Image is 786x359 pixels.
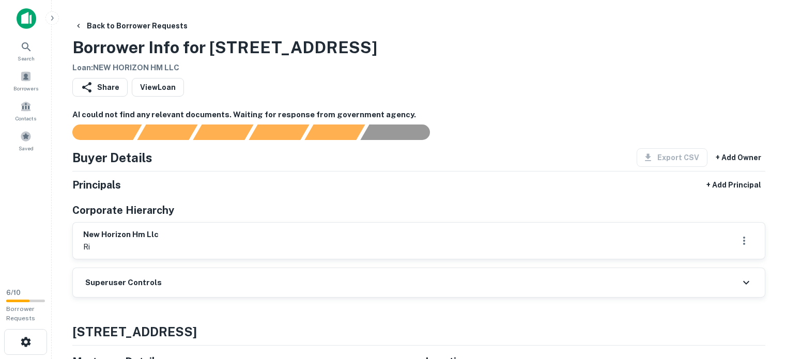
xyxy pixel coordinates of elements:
[712,148,765,167] button: + Add Owner
[3,37,49,65] a: Search
[19,144,34,152] span: Saved
[6,305,35,322] span: Borrower Requests
[85,277,162,289] h6: Superuser Controls
[72,322,765,341] h4: [STREET_ADDRESS]
[72,109,765,121] h6: AI could not find any relevant documents. Waiting for response from government agency.
[83,229,159,241] h6: new horizon hm llc
[734,276,786,326] iframe: Chat Widget
[72,35,377,60] h3: Borrower Info for [STREET_ADDRESS]
[72,62,377,74] h6: Loan : NEW HORIZON HM LLC
[132,78,184,97] a: ViewLoan
[193,124,253,140] div: Documents found, AI parsing details...
[702,176,765,194] button: + Add Principal
[361,124,442,140] div: AI fulfillment process complete.
[3,67,49,95] a: Borrowers
[72,177,121,193] h5: Principals
[72,202,174,218] h5: Corporate Hierarchy
[304,124,365,140] div: Principals found, still searching for contact information. This may take time...
[249,124,309,140] div: Principals found, AI now looking for contact information...
[137,124,197,140] div: Your request is received and processing...
[18,54,35,63] span: Search
[60,124,137,140] div: Sending borrower request to AI...
[72,78,128,97] button: Share
[13,84,38,92] span: Borrowers
[17,8,36,29] img: capitalize-icon.png
[83,241,159,253] p: ri
[6,289,21,296] span: 6 / 10
[72,148,152,167] h4: Buyer Details
[16,114,36,122] span: Contacts
[3,127,49,154] a: Saved
[70,17,192,35] button: Back to Borrower Requests
[3,97,49,124] a: Contacts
